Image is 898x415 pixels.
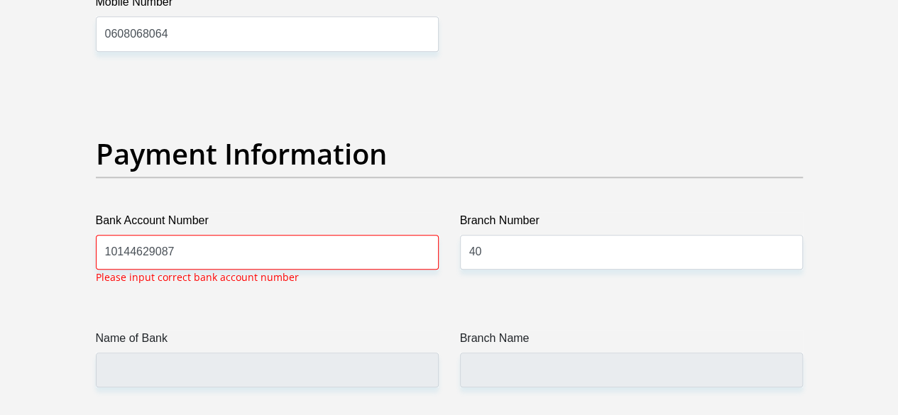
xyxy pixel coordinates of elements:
label: Branch Name [460,330,803,353]
label: Bank Account Number [96,212,439,235]
label: Name of Bank [96,330,439,353]
label: Branch Number [460,212,803,235]
input: Branch Number [460,235,803,270]
input: Bank Account Number [96,235,439,270]
p: Please input correct bank account number [96,270,299,284]
input: Branch Name [460,353,803,387]
input: Name of Bank [96,353,439,387]
input: Mobile Number [96,16,439,51]
h2: Payment Information [96,137,803,171]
